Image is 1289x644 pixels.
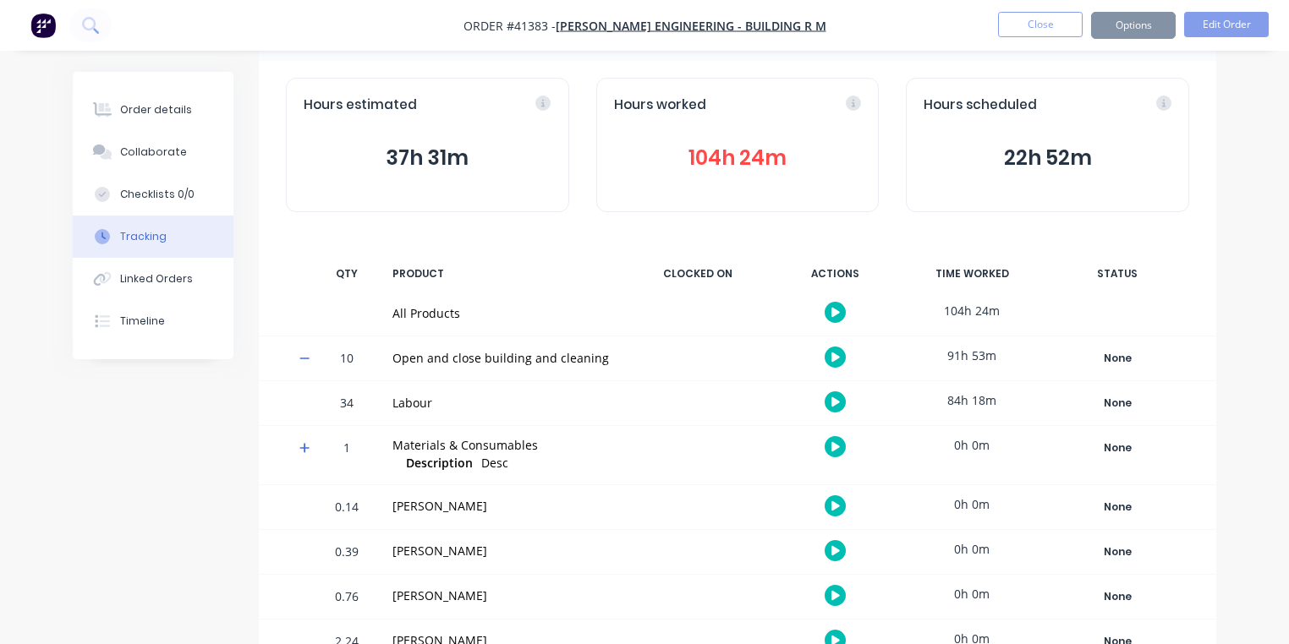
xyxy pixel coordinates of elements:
[1056,495,1179,519] button: None
[321,256,372,292] div: QTY
[1091,12,1176,39] button: Options
[73,300,233,342] button: Timeline
[1056,437,1178,459] div: None
[73,258,233,300] button: Linked Orders
[120,102,192,117] div: Order details
[321,532,372,574] div: 0.39
[392,304,614,322] div: All Products
[481,455,508,471] span: Desc
[614,96,706,115] span: Hours worked
[304,142,551,174] button: 37h 31m
[924,142,1171,174] button: 22h 52m
[771,256,898,292] div: ACTIONS
[73,173,233,216] button: Checklists 0/0
[908,485,1035,523] div: 0h 0m
[120,145,187,160] div: Collaborate
[73,216,233,258] button: Tracking
[392,394,614,412] div: Labour
[120,271,193,287] div: Linked Orders
[406,454,473,472] span: Description
[998,12,1083,37] button: Close
[908,256,1035,292] div: TIME WORKED
[321,339,372,380] div: 10
[1056,392,1178,414] div: None
[392,587,614,604] div: [PERSON_NAME]
[1056,540,1179,564] button: None
[30,13,56,38] img: Factory
[1056,586,1178,608] div: None
[1056,391,1179,415] button: None
[120,187,195,202] div: Checklists 0/0
[1056,347,1179,370] button: None
[614,142,862,174] button: 104h 24m
[304,96,417,115] span: Hours estimated
[924,96,1037,115] span: Hours scheduled
[1056,436,1179,460] button: None
[1184,12,1269,37] button: Edit Order
[634,256,761,292] div: CLOCKED ON
[382,256,624,292] div: PRODUCT
[1056,496,1178,518] div: None
[908,530,1035,568] div: 0h 0m
[908,575,1035,613] div: 0h 0m
[908,426,1035,464] div: 0h 0m
[321,488,372,529] div: 0.14
[120,229,167,244] div: Tracking
[321,384,372,425] div: 34
[321,577,372,619] div: 0.76
[463,18,556,34] span: Order #41383 -
[392,497,614,515] div: [PERSON_NAME]
[392,349,614,367] div: Open and close building and cleaning
[392,436,614,454] div: Materials & Consumables
[1056,347,1178,369] div: None
[1056,541,1178,563] div: None
[908,381,1035,419] div: 84h 18m
[1045,256,1189,292] div: STATUS
[1056,585,1179,609] button: None
[392,542,614,559] div: [PERSON_NAME]
[120,314,165,329] div: Timeline
[908,292,1035,330] div: 104h 24m
[908,336,1035,374] div: 91h 53m
[556,18,826,34] a: [PERSON_NAME] Engineering - Building R M
[73,131,233,173] button: Collaborate
[321,428,372,484] div: 1
[73,89,233,131] button: Order details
